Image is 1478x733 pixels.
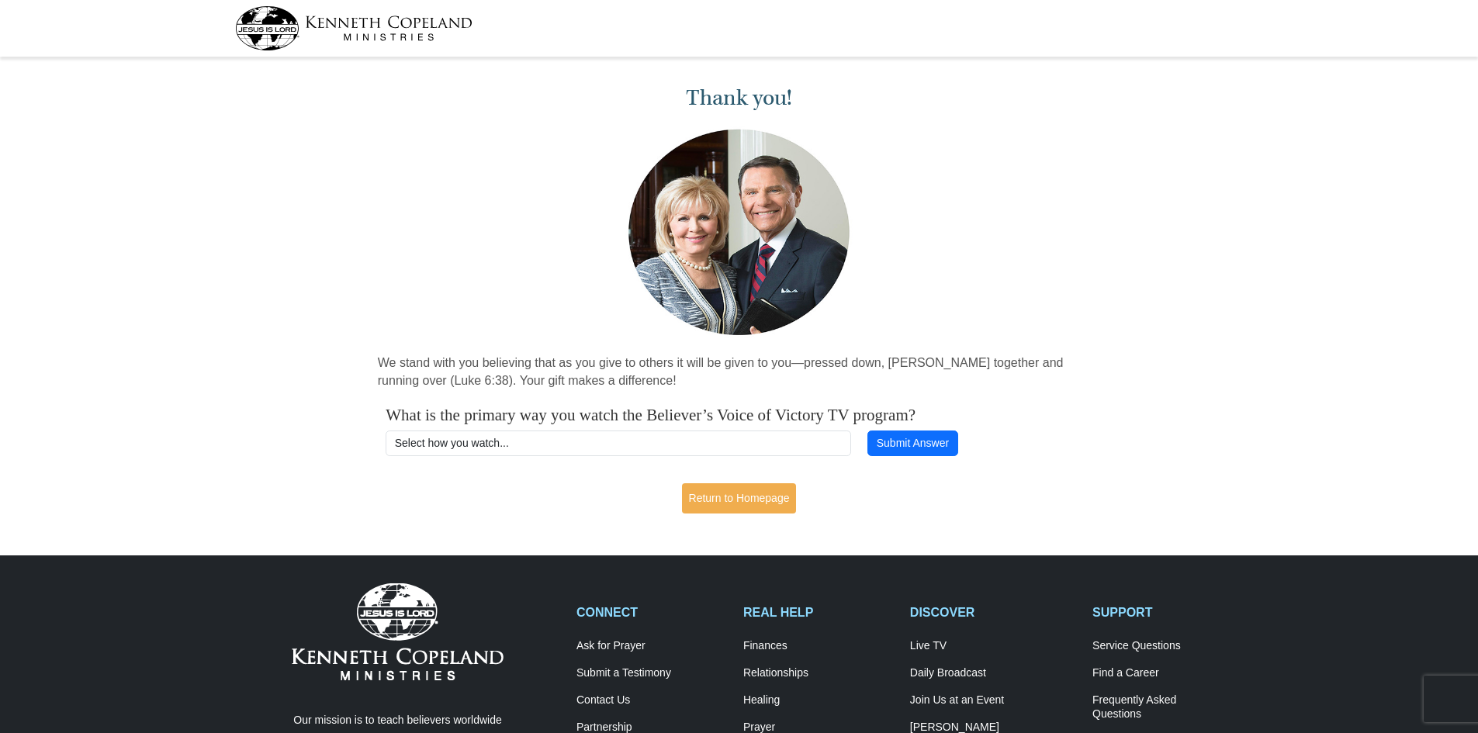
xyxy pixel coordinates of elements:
a: Frequently AskedQuestions [1092,693,1243,721]
img: Kenneth and Gloria [625,126,853,339]
h2: REAL HELP [743,605,894,620]
button: Submit Answer [867,430,957,457]
img: kcm-header-logo.svg [235,6,472,50]
a: Service Questions [1092,639,1243,653]
h4: What is the primary way you watch the Believer’s Voice of Victory TV program? [386,406,1092,425]
a: Finances [743,639,894,653]
a: Healing [743,693,894,707]
h2: DISCOVER [910,605,1076,620]
a: Ask for Prayer [576,639,727,653]
a: Return to Homepage [682,483,797,513]
a: Live TV [910,639,1076,653]
a: Submit a Testimony [576,666,727,680]
h1: Thank you! [378,85,1101,111]
a: Find a Career [1092,666,1243,680]
a: Daily Broadcast [910,666,1076,680]
a: Contact Us [576,693,727,707]
a: Relationships [743,666,894,680]
p: We stand with you believing that as you give to others it will be given to you—pressed down, [PER... [378,354,1101,390]
a: Join Us at an Event [910,693,1076,707]
img: Kenneth Copeland Ministries [292,583,504,679]
h2: SUPPORT [1092,605,1243,620]
h2: CONNECT [576,605,727,620]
